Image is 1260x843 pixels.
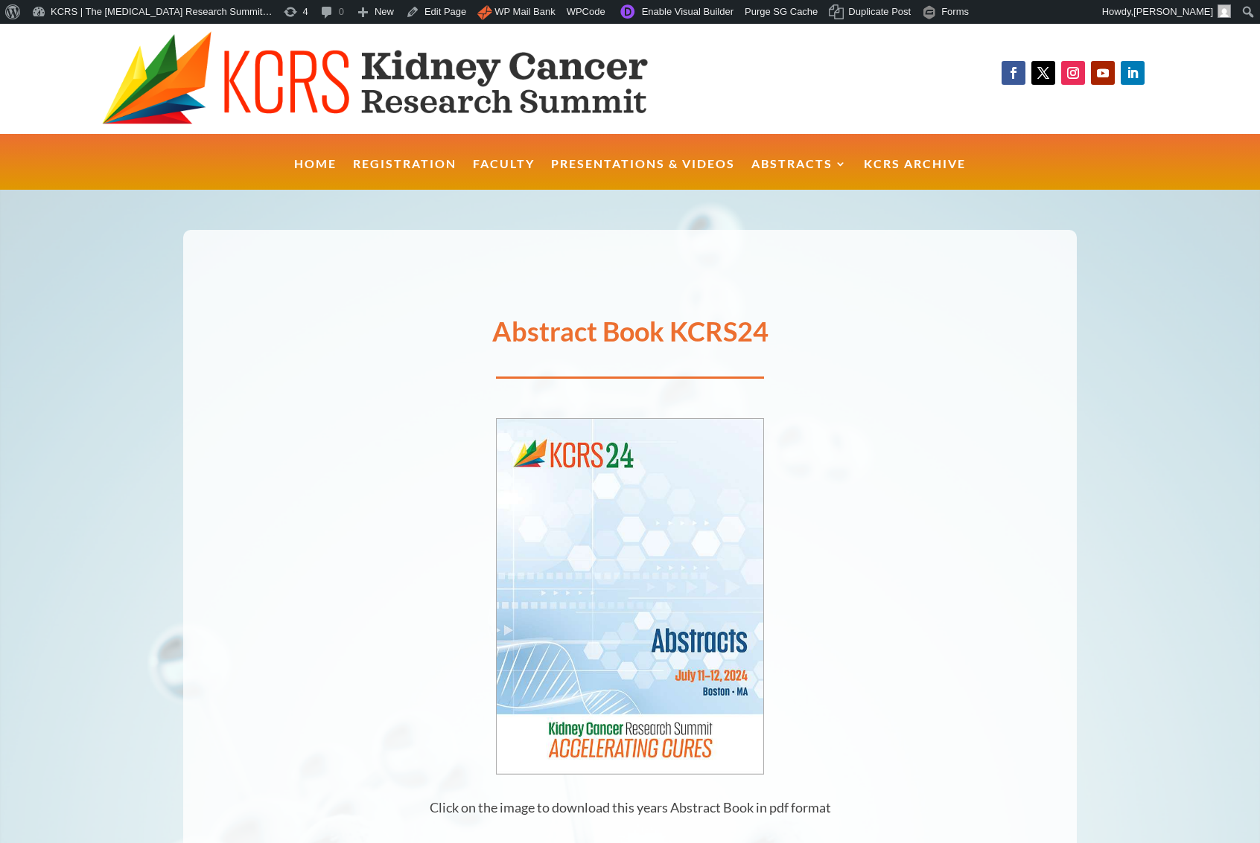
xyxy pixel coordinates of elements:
[497,419,763,774] img: Abstract Book 2024 cover
[477,5,492,20] img: icon.png
[1061,61,1085,85] a: Follow on Instagram
[1031,61,1055,85] a: Follow on X
[1121,61,1145,85] a: Follow on LinkedIn
[751,158,847,190] a: Abstracts
[353,158,456,190] a: Registration
[1091,61,1115,85] a: Follow on Youtube
[551,158,735,190] a: Presentations & Videos
[1002,61,1025,85] a: Follow on Facebook
[183,318,1077,352] h1: Abstract Book KCRS24
[473,158,535,190] a: Faculty
[1133,6,1213,17] span: [PERSON_NAME]
[294,158,337,190] a: Home
[183,799,1077,817] p: Click on the image to download this years Abstract Book in pdf format
[864,158,966,190] a: KCRS Archive
[102,31,715,126] img: KCRS generic logo wide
